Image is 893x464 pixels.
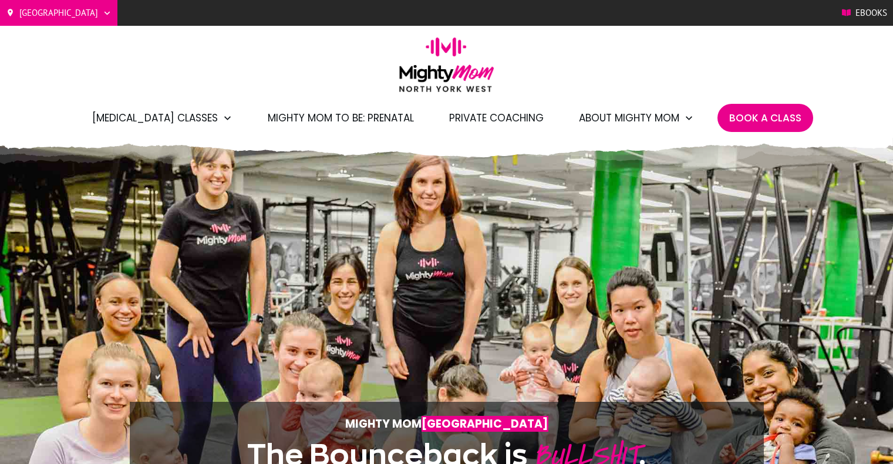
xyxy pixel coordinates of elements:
span: About Mighty Mom [579,108,679,128]
span: [GEOGRAPHIC_DATA] [19,4,98,22]
a: Private Coaching [449,108,544,128]
a: Ebooks [842,4,887,22]
span: [MEDICAL_DATA] Classes [92,108,218,128]
span: [GEOGRAPHIC_DATA] [422,416,548,432]
a: Book A Class [729,108,801,128]
strong: Mighty Mom [345,416,548,432]
a: [GEOGRAPHIC_DATA] [6,4,112,22]
a: Mighty Mom to Be: Prenatal [268,108,414,128]
a: [MEDICAL_DATA] Classes [92,108,232,128]
a: About Mighty Mom [579,108,694,128]
span: Ebooks [855,4,887,22]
